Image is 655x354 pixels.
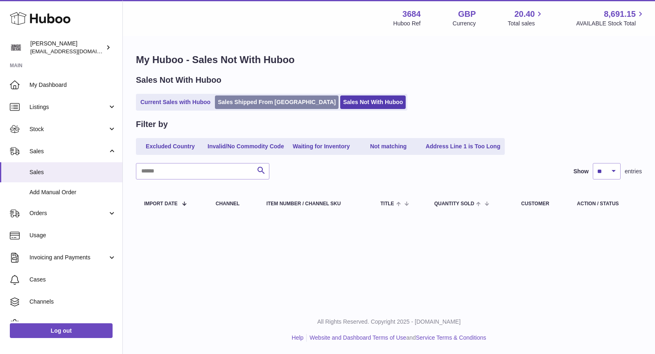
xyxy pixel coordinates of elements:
[136,53,642,66] h1: My Huboo - Sales Not With Huboo
[129,318,648,326] p: All Rights Reserved. Copyright 2025 - [DOMAIN_NAME]
[574,168,589,175] label: Show
[289,140,354,153] a: Waiting for Inventory
[29,188,116,196] span: Add Manual Order
[215,95,339,109] a: Sales Shipped From [GEOGRAPHIC_DATA]
[29,168,116,176] span: Sales
[402,9,421,20] strong: 3684
[29,125,108,133] span: Stock
[29,209,108,217] span: Orders
[29,254,108,261] span: Invoicing and Payments
[356,140,421,153] a: Not matching
[309,334,406,341] a: Website and Dashboard Terms of Use
[29,276,116,284] span: Cases
[29,103,108,111] span: Listings
[514,9,535,20] span: 20.40
[292,334,304,341] a: Help
[144,201,178,206] span: Import date
[136,75,221,86] h2: Sales Not With Huboo
[521,201,560,206] div: Customer
[30,48,120,54] span: [EMAIL_ADDRESS][DOMAIN_NAME]
[416,334,486,341] a: Service Terms & Conditions
[380,201,394,206] span: Title
[577,201,634,206] div: Action / Status
[576,9,645,27] a: 8,691.15 AVAILABLE Stock Total
[453,20,476,27] div: Currency
[307,334,486,342] li: and
[508,20,544,27] span: Total sales
[205,140,287,153] a: Invalid/No Commodity Code
[423,140,504,153] a: Address Line 1 is Too Long
[458,9,476,20] strong: GBP
[138,140,203,153] a: Excluded Country
[29,147,108,155] span: Sales
[434,201,474,206] span: Quantity Sold
[138,95,213,109] a: Current Sales with Huboo
[10,323,113,338] a: Log out
[216,201,250,206] div: Channel
[267,201,364,206] div: Item Number / Channel SKU
[29,231,116,239] span: Usage
[10,41,22,54] img: theinternationalventure@gmail.com
[29,298,116,306] span: Channels
[340,95,406,109] a: Sales Not With Huboo
[29,81,116,89] span: My Dashboard
[604,9,636,20] span: 8,691.15
[136,119,168,130] h2: Filter by
[625,168,642,175] span: entries
[508,9,544,27] a: 20.40 Total sales
[393,20,421,27] div: Huboo Ref
[29,320,116,328] span: Settings
[576,20,645,27] span: AVAILABLE Stock Total
[30,40,104,55] div: [PERSON_NAME]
